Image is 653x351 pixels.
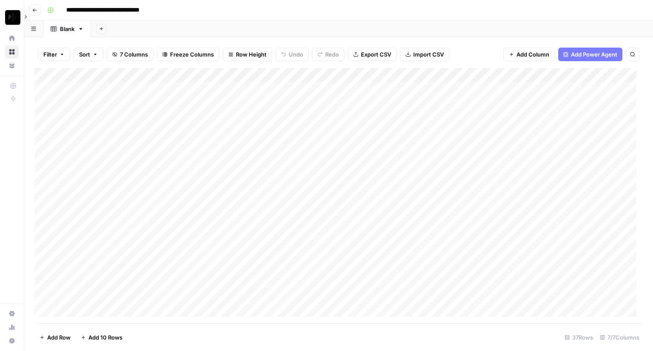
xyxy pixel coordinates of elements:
span: Row Height [236,50,267,59]
span: Filter [43,50,57,59]
img: Paragon Intel - Copyediting Logo [5,10,20,25]
div: Blank [60,25,74,33]
button: Undo [275,48,309,61]
a: Home [5,31,19,45]
span: Redo [325,50,339,59]
span: Add Row [47,333,71,342]
button: Import CSV [400,48,449,61]
button: Help + Support [5,334,19,348]
span: Add Column [517,50,549,59]
span: Sort [79,50,90,59]
span: Add 10 Rows [88,333,122,342]
button: Freeze Columns [157,48,219,61]
button: Export CSV [348,48,397,61]
a: Blank [43,20,91,37]
span: Add Power Agent [571,50,617,59]
button: Redo [312,48,344,61]
button: Add Row [34,331,76,344]
a: Browse [5,45,19,59]
button: Add 10 Rows [76,331,128,344]
span: Undo [289,50,303,59]
span: 7 Columns [120,50,148,59]
button: Add Column [503,48,555,61]
div: 37 Rows [561,331,596,344]
button: Row Height [223,48,272,61]
a: Settings [5,307,19,320]
a: Your Data [5,59,19,72]
a: Usage [5,320,19,334]
span: Export CSV [361,50,391,59]
span: Import CSV [413,50,444,59]
button: Add Power Agent [558,48,622,61]
button: Workspace: Paragon Intel - Copyediting [5,7,19,28]
span: Freeze Columns [170,50,214,59]
button: Filter [38,48,70,61]
button: 7 Columns [107,48,153,61]
div: 7/7 Columns [596,331,643,344]
button: Sort [74,48,103,61]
